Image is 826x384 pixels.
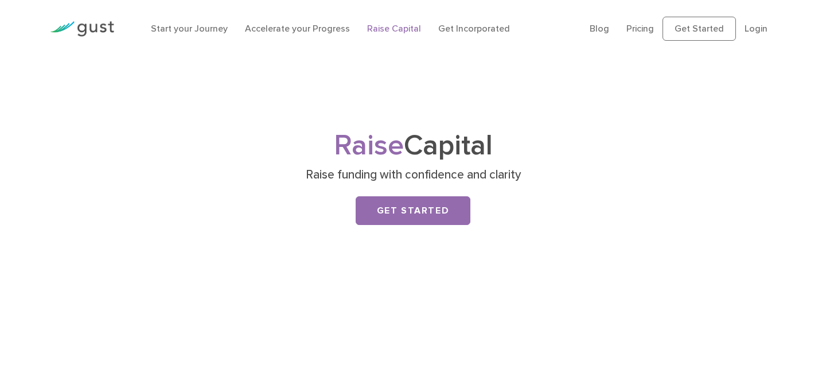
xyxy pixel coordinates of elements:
[626,23,654,34] a: Pricing
[186,133,640,159] h1: Capital
[334,129,404,162] span: Raise
[663,17,736,41] a: Get Started
[590,23,609,34] a: Blog
[191,167,636,183] p: Raise funding with confidence and clarity
[245,23,350,34] a: Accelerate your Progress
[151,23,228,34] a: Start your Journey
[356,196,470,225] a: Get Started
[367,23,421,34] a: Raise Capital
[438,23,510,34] a: Get Incorporated
[50,21,114,37] img: Gust Logo
[745,23,767,34] a: Login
